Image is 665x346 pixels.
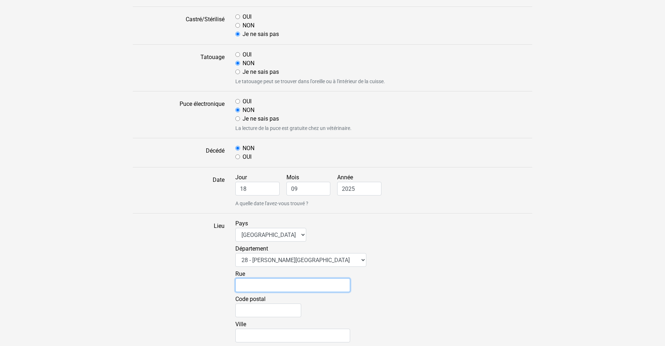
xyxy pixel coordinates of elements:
[286,182,331,196] input: Mois
[235,61,240,66] input: NON
[235,182,280,196] input: Jour
[243,68,279,76] label: Je ne sais pas
[235,78,532,85] small: Le tatouage peut se trouver dans l'oreille ou à l'intérieur de la cuisse.
[243,144,254,153] label: NON
[235,14,240,19] input: OUI
[235,320,350,342] label: Ville
[235,228,306,242] select: Pays
[243,30,279,39] label: Je ne sais pas
[235,278,350,292] input: Rue
[235,253,366,267] select: Département
[235,329,350,342] input: Ville
[235,32,240,36] input: Je ne sais pas
[127,173,230,207] label: Date
[235,154,240,159] input: OUI
[337,173,387,196] label: Année
[243,106,254,114] label: NON
[235,69,240,74] input: Je ne sais pas
[235,244,366,267] label: Département
[127,97,230,132] label: Puce électronique
[235,116,240,121] input: Je ne sais pas
[127,13,230,39] label: Castré/Stérilisé
[235,295,301,317] label: Code postal
[235,108,240,112] input: NON
[235,219,306,242] label: Pays
[235,304,301,317] input: Code postal
[127,50,230,85] label: Tatouage
[235,125,532,132] small: La lecture de la puce est gratuite chez un vétérinaire.
[235,173,285,196] label: Jour
[127,144,230,161] label: Décédé
[243,59,254,68] label: NON
[235,23,240,28] input: NON
[243,114,279,123] label: Je ne sais pas
[235,52,240,57] input: OUI
[243,153,252,161] label: OUI
[235,146,240,150] input: NON
[243,50,252,59] label: OUI
[243,97,252,106] label: OUI
[243,13,252,21] label: OUI
[235,99,240,104] input: OUI
[286,173,336,196] label: Mois
[337,182,381,196] input: Année
[235,200,532,207] small: A quelle date l'avez-vous trouvé ?
[235,270,350,292] label: Rue
[243,21,254,30] label: NON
